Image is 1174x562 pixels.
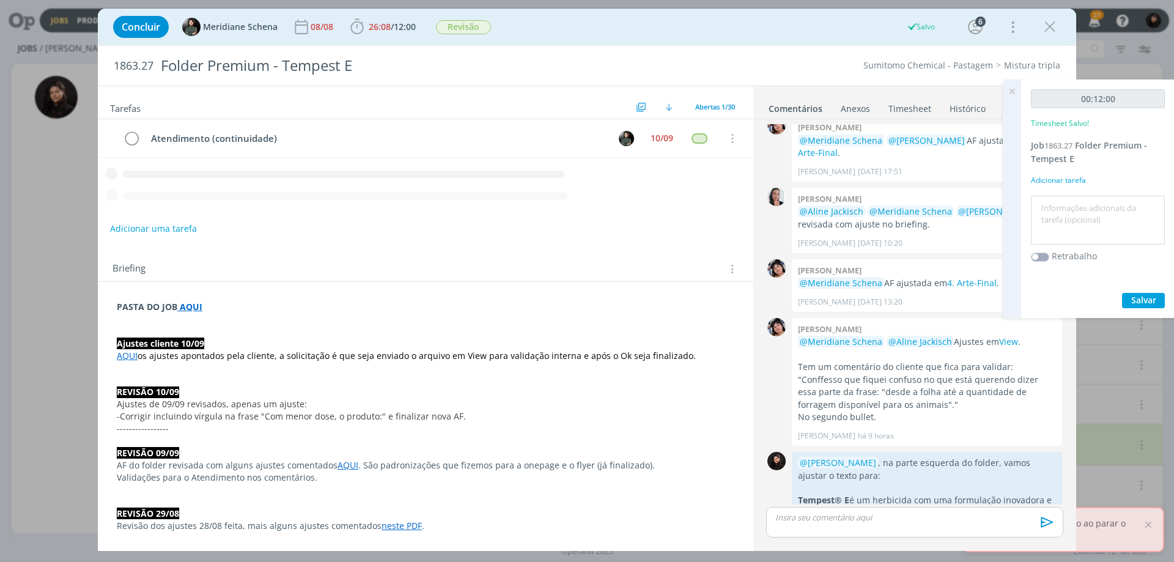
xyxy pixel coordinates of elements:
a: Histórico [949,97,986,115]
p: AF ajustada em . [798,135,1056,160]
span: Tarefas [110,100,141,114]
p: Validações para o Atendimento nos comentários. [117,471,734,484]
p: , na parte esquerda do folder, vamos ajustar o texto para: [798,457,1056,482]
span: Briefing [113,261,146,277]
button: Salvar [1122,293,1165,308]
a: Job1863.27Folder Premium - Tempest E [1031,139,1147,165]
div: Salvo [906,21,935,32]
img: E [767,318,786,336]
button: Adicionar uma tarefa [109,218,198,240]
button: Concluir [113,16,169,38]
span: Revisão [436,20,491,34]
b: [PERSON_NAME] [798,324,862,335]
strong: REVISÃO 29/08 [117,508,179,519]
p: [PERSON_NAME] [798,431,855,442]
span: 1863.27 [114,59,153,73]
img: E [767,259,786,278]
span: / [391,21,394,32]
p: AF do folder revisada com alguns ajustes comentados . São padronizações que fizemos para a onepag... [117,459,734,471]
span: há 9 horas [858,431,894,442]
a: Comentários [768,97,823,115]
div: Atendimento (continuidade) [146,131,607,146]
a: AQUI [338,459,358,471]
img: arrow-down.svg [665,103,673,111]
p: No segundo bullet. [798,411,1056,423]
span: @Meridiane Schena [869,205,952,217]
p: [PERSON_NAME] [798,238,855,249]
a: neste PDF [382,520,422,531]
img: E [767,116,786,135]
img: C [767,188,786,206]
b: [PERSON_NAME] [798,122,862,133]
a: Sumitomo Chemical - Pastagem [863,59,993,71]
p: AF revisada com ajuste no briefing. [798,205,1056,231]
p: Timesheet Salvo! [1031,118,1089,129]
span: @[PERSON_NAME] [888,135,965,146]
span: 1863.27 [1044,140,1072,151]
p: [PERSON_NAME] [798,166,855,177]
button: MMeridiane Schena [182,18,278,36]
span: @Meridiane Schena [800,277,882,289]
span: Concluir [122,22,160,32]
a: AQUI [117,350,138,361]
span: @Meridiane Schena [800,336,882,347]
span: Meridiane Schena [203,23,278,31]
span: [DATE] 13:20 [858,297,903,308]
span: @Meridiane Schena [800,135,882,146]
div: 08/08 [311,23,336,31]
p: é um herbicida com uma formulação inovadora e exclusiva. Seu exclusivo pacote tecnológico proporc... [798,494,1056,544]
p: AF ajustada em . [798,277,1056,289]
p: Tem um comentário do cliente que fica para validar: [798,361,1056,373]
div: 10/09 [651,134,673,142]
span: 26:08 [369,21,391,32]
span: Salvar [1131,294,1156,306]
div: dialog [98,9,1076,551]
span: @Aline Jackisch [800,205,863,217]
span: -Corrigir incluindo vírgula na frase "Com menor dose, o produto:" e finalizar nova AF. [117,410,466,422]
button: 26:08/12:00 [347,17,419,37]
span: [DATE] 10:20 [858,238,903,249]
span: Abertas 1/30 [695,102,735,111]
span: os ajustes apontados pela cliente, a solicitação é que seja enviado o arquivo em View para valida... [138,350,696,361]
p: Revisão dos ajustes 28/08 feita, mais alguns ajustes comentados [117,520,734,532]
div: Folder Premium - Tempest E [156,51,661,81]
label: Retrabalho [1052,250,1097,262]
a: 4. Arte-Final [947,277,997,289]
strong: REVISÃO 10/09 [117,386,179,397]
div: Adicionar tarefa [1031,175,1165,186]
div: 6 [975,17,986,27]
button: Revisão [435,20,492,35]
strong: REVISÃO 09/09 [117,447,179,459]
img: M [619,131,634,146]
button: 6 [965,17,985,37]
span: @Aline Jackisch [888,336,952,347]
a: Mistura tripla [1004,59,1060,71]
b: [PERSON_NAME] [798,193,862,204]
span: ----------------- [117,423,169,434]
span: Folder Premium - Tempest E [1031,139,1147,165]
p: Ajustes em . [798,336,1056,348]
button: M [617,129,635,147]
span: [DATE] 17:51 [858,166,903,177]
strong: Ajustes cliente 10/09 [117,338,204,349]
p: [PERSON_NAME] [798,297,855,308]
span: @[PERSON_NAME] [800,457,876,468]
span: @[PERSON_NAME] [958,205,1035,217]
img: L [767,452,786,470]
a: View [999,336,1018,347]
div: Anexos [841,103,870,115]
a: Timesheet [888,97,932,115]
span: . [422,520,424,531]
a: AQUI [180,301,202,312]
p: "Conffesso que fiquei confuso no que está querendo dizer essa parte da frase: "desde a folha até ... [798,374,1056,411]
b: [PERSON_NAME] [798,265,862,276]
strong: Tempest® E [798,494,849,506]
a: 4. Arte-Final [798,135,1037,158]
span: Ajustes de 09/09 revisados, apenas um ajuste: [117,398,307,410]
strong: PASTA DO JOB [117,301,177,312]
span: 12:00 [394,21,416,32]
img: M [182,18,201,36]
